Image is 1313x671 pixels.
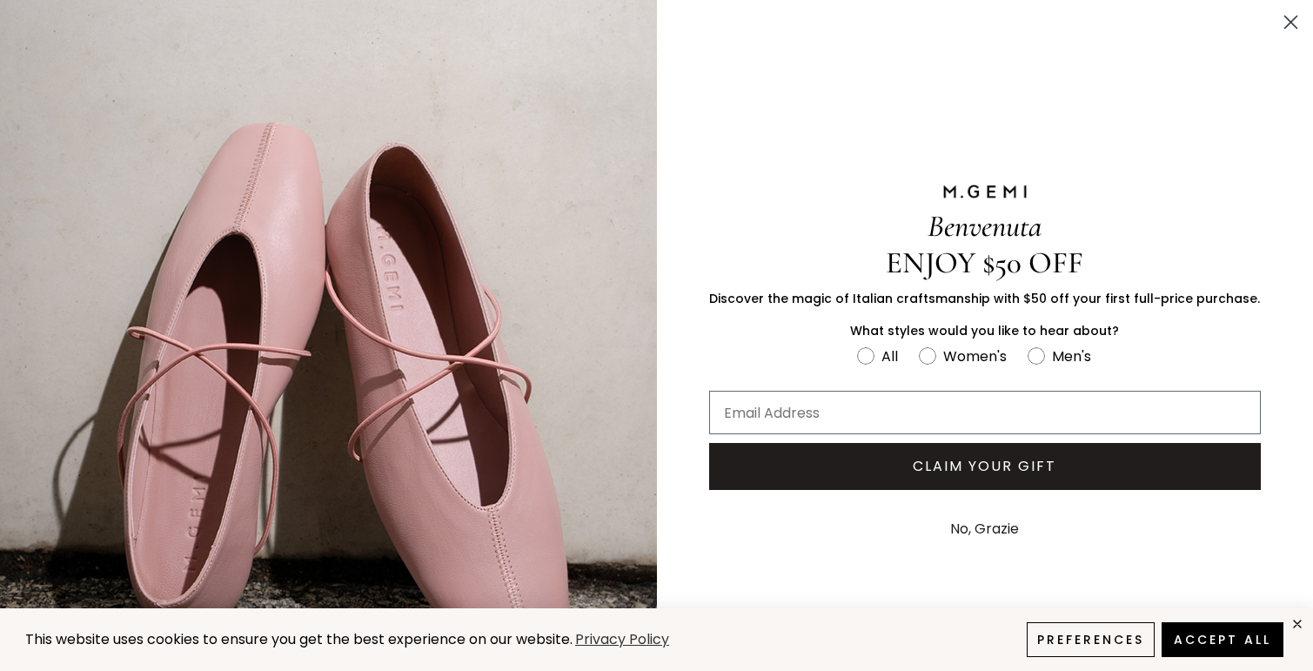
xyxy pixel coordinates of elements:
[941,507,1028,551] button: No, Grazie
[850,322,1119,339] span: What styles would you like to hear about?
[886,245,1083,281] span: ENJOY $50 OFF
[709,391,1262,434] input: Email Address
[941,184,1028,199] img: M.GEMI
[573,629,672,651] a: Privacy Policy (opens in a new tab)
[709,290,1260,307] span: Discover the magic of Italian craftsmanship with $50 off your first full-price purchase.
[709,443,1262,490] button: CLAIM YOUR GIFT
[928,208,1042,245] span: Benvenuta
[1290,617,1304,631] div: close
[25,629,573,649] span: This website uses cookies to ensure you get the best experience on our website.
[1027,622,1155,657] button: Preferences
[1052,346,1091,367] div: Men's
[1276,7,1306,37] button: Close dialog
[881,346,898,367] div: All
[943,346,1007,367] div: Women's
[1162,622,1283,657] button: Accept All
